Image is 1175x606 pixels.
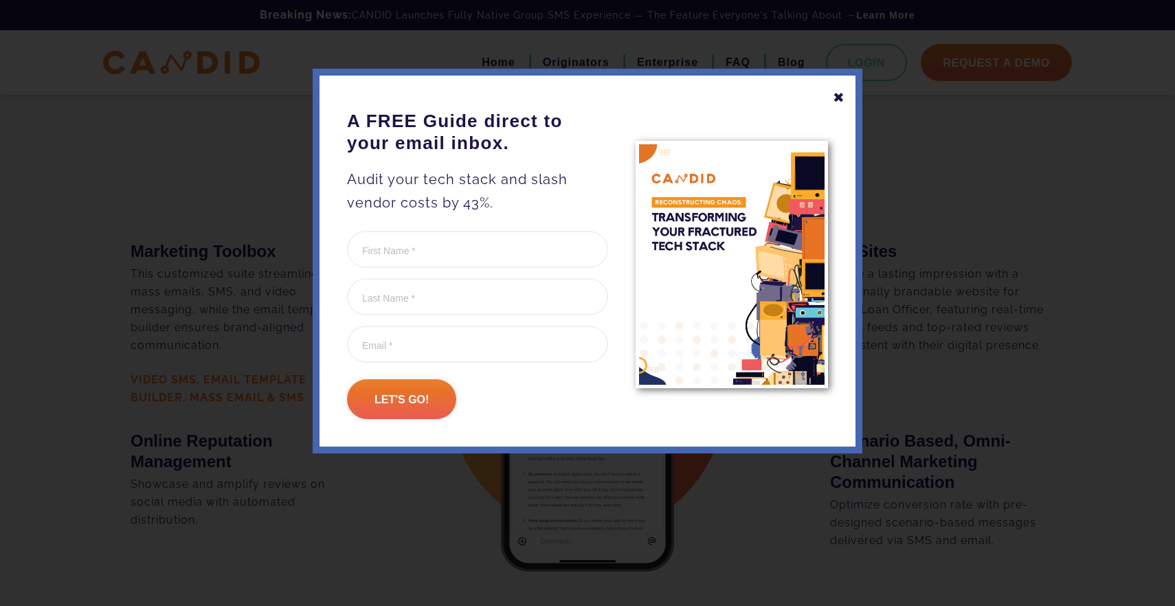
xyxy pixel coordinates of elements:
[347,168,608,214] p: Audit your tech stack and slash vendor costs by 43%.
[347,326,608,363] input: Email *
[347,278,608,315] input: Last Name *
[636,141,828,388] img: A FREE Guide direct to your email inbox.
[347,231,608,268] input: First Name *
[833,86,845,109] div: ✖
[347,110,608,154] h3: A FREE Guide direct to your email inbox.
[347,379,456,419] input: Let's go!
